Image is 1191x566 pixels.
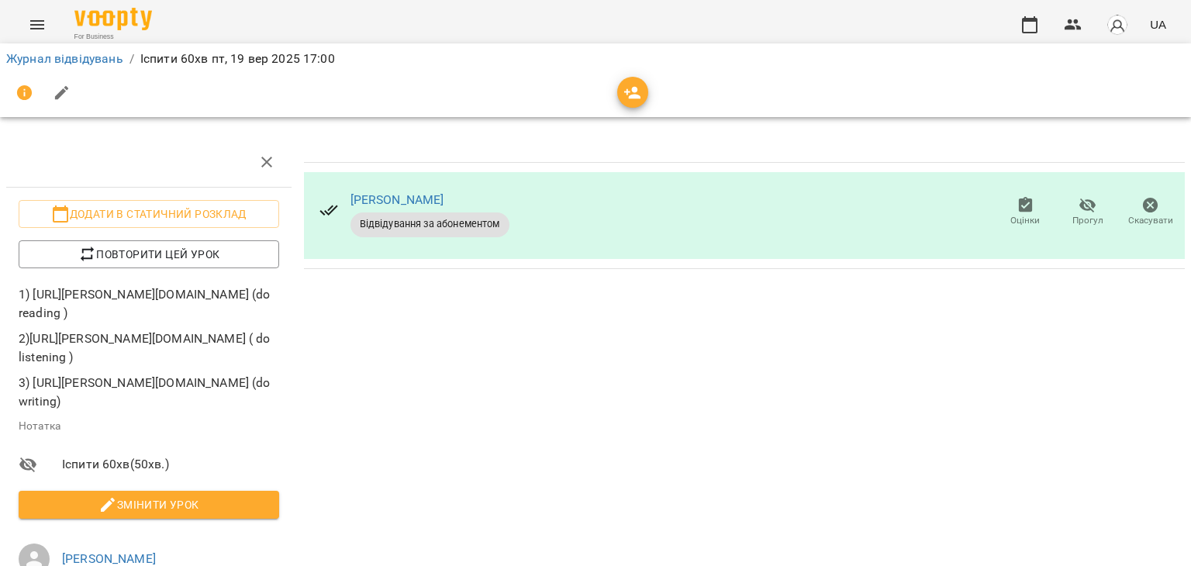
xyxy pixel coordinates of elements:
[1072,214,1103,227] span: Прогул
[19,200,279,228] button: Додати в статичний розклад
[140,50,335,68] p: Іспити 60хв пт, 19 вер 2025 17:00
[74,8,152,30] img: Voopty Logo
[6,50,1185,68] nav: breadcrumb
[19,374,279,410] p: 3) [URL][PERSON_NAME][DOMAIN_NAME] (do writing)
[1057,191,1120,234] button: Прогул
[19,285,279,322] p: 1) [URL][PERSON_NAME][DOMAIN_NAME] (do reading )
[31,245,267,264] span: Повторити цей урок
[19,419,279,434] p: Нотатка
[6,51,123,66] a: Журнал відвідувань
[62,551,156,566] a: [PERSON_NAME]
[1010,214,1040,227] span: Оцінки
[62,455,279,474] span: Іспити 60хв ( 50 хв. )
[19,491,279,519] button: Змінити урок
[350,217,509,231] span: Відвідування за абонементом
[31,205,267,223] span: Додати в статичний розклад
[1119,191,1182,234] button: Скасувати
[129,50,134,68] li: /
[74,32,152,42] span: For Business
[1150,16,1166,33] span: UA
[19,240,279,268] button: Повторити цей урок
[31,495,267,514] span: Змінити урок
[1106,14,1128,36] img: avatar_s.png
[350,192,444,207] a: [PERSON_NAME]
[994,191,1057,234] button: Оцінки
[19,330,279,366] p: 2)[URL][PERSON_NAME][DOMAIN_NAME] ( do listening )
[1144,10,1172,39] button: UA
[19,6,56,43] button: Menu
[1128,214,1173,227] span: Скасувати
